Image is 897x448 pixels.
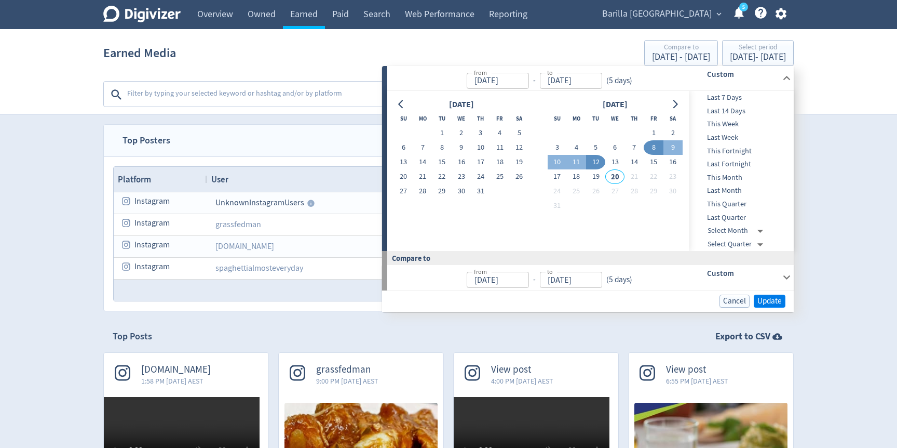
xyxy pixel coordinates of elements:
button: 25 [567,184,586,199]
button: 7 [413,140,432,155]
button: 4 [490,126,509,140]
button: Compare to[DATE] - [DATE] [644,40,718,66]
button: 30 [452,184,471,199]
span: Update [757,297,782,305]
h2: Top Posts [113,330,152,343]
button: 5 [510,126,529,140]
div: [DATE] - [DATE] [730,52,786,62]
button: 19 [586,169,605,184]
button: 10 [548,155,567,169]
div: Last Quarter [689,211,792,225]
button: 29 [432,184,452,199]
th: Tuesday [586,111,605,126]
button: 31 [548,199,567,213]
span: grassfedman [316,364,378,376]
button: 16 [452,155,471,169]
span: Unknown Instagram Users [215,197,304,208]
span: 9:00 PM [DATE] AEST [316,376,378,386]
span: This Month [689,172,792,183]
th: Thursday [471,111,490,126]
th: Wednesday [452,111,471,126]
a: 5 [739,3,748,11]
span: expand_more [714,9,724,19]
button: 17 [471,155,490,169]
div: This Quarter [689,197,792,211]
button: 8 [432,140,452,155]
button: 11 [490,140,509,155]
button: 29 [644,184,663,199]
span: Cancel [723,297,746,305]
button: 21 [413,169,432,184]
button: 18 [490,155,509,169]
th: Monday [413,111,432,126]
button: 5 [586,140,605,155]
th: Tuesday [432,111,452,126]
span: Last 14 Days [689,106,792,117]
a: [DOMAIN_NAME] [215,241,274,252]
th: Sunday [394,111,413,126]
button: 26 [510,169,529,184]
button: 18 [567,169,586,184]
div: Compare to [652,44,710,52]
button: 28 [413,184,432,199]
span: View post [666,364,728,376]
button: Cancel [719,295,750,308]
button: 23 [663,169,683,184]
span: Instagram [134,235,170,255]
svg: instagram [122,262,131,271]
span: Platform [118,174,151,185]
div: Select period [730,44,786,52]
button: 20 [605,169,624,184]
span: Instagram [134,191,170,212]
div: Last Month [689,184,792,197]
span: [DOMAIN_NAME] [141,364,211,376]
div: This Week [689,117,792,131]
button: 16 [663,155,683,169]
span: 6:55 PM [DATE] AEST [666,376,728,386]
div: from-to(5 days)Custom [387,91,794,251]
button: 6 [605,140,624,155]
span: Last Fortnight [689,159,792,170]
div: Last Week [689,131,792,144]
h6: Custom [707,68,778,81]
button: 10 [471,140,490,155]
button: 24 [471,169,490,184]
th: Sunday [548,111,567,126]
button: 23 [452,169,471,184]
span: Barilla [GEOGRAPHIC_DATA] [602,6,712,22]
button: 22 [432,169,452,184]
button: 3 [471,126,490,140]
text: 5 [742,4,745,11]
button: Barilla [GEOGRAPHIC_DATA] [599,6,724,22]
nav: presets [689,91,792,251]
button: 14 [413,155,432,169]
div: Select Quarter [708,238,767,251]
button: 21 [624,169,644,184]
th: Saturday [663,111,683,126]
span: Last Quarter [689,212,792,223]
button: 30 [663,184,683,199]
strong: Export to CSV [715,330,770,343]
div: from-to(5 days)Custom [387,265,794,290]
button: 15 [432,155,452,169]
button: 2 [663,126,683,140]
th: Thursday [624,111,644,126]
th: Saturday [510,111,529,126]
svg: instagram [122,240,131,249]
button: 2 [452,126,471,140]
div: [DATE] [600,98,631,112]
label: from [474,68,487,77]
label: to [547,68,553,77]
div: Select Month [708,224,767,238]
div: from-to(5 days)Custom [387,66,794,91]
span: Instagram [134,213,170,233]
th: Friday [644,111,663,126]
th: Monday [567,111,586,126]
button: 31 [471,184,490,199]
span: User [211,174,228,185]
div: Last 7 Days [689,91,792,104]
a: grassfedman [215,219,261,230]
button: 17 [548,169,567,184]
button: 20 [394,169,413,184]
button: 13 [394,155,413,169]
